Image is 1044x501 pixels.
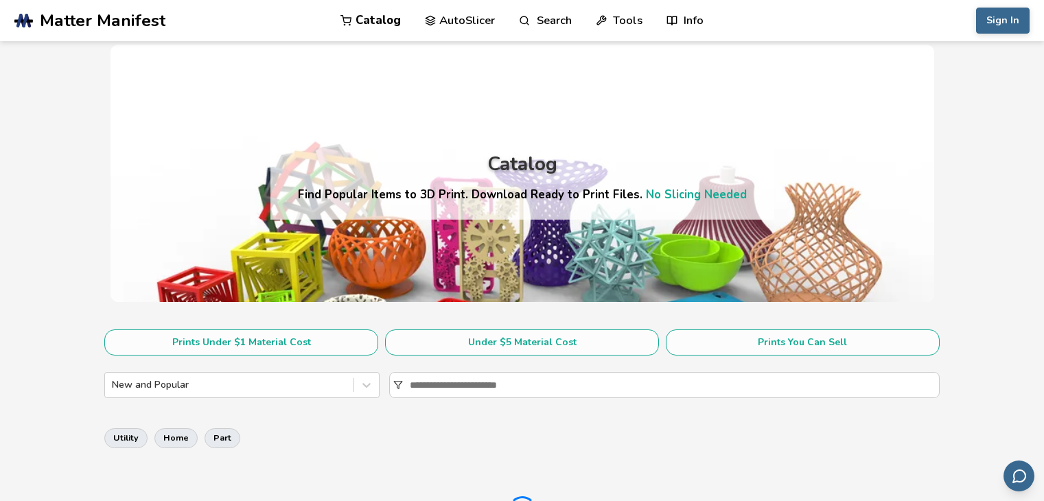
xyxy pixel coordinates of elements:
span: Matter Manifest [40,11,165,30]
button: Send feedback via email [1004,461,1034,491]
button: home [154,428,198,447]
button: Under $5 Material Cost [385,329,659,356]
button: Prints Under $1 Material Cost [104,329,378,356]
button: utility [104,428,148,447]
input: New and Popular [112,380,115,391]
a: No Slicing Needed [646,187,747,202]
button: Prints You Can Sell [666,329,940,356]
button: Sign In [976,8,1030,34]
button: part [205,428,240,447]
h4: Find Popular Items to 3D Print. Download Ready to Print Files. [298,187,747,202]
div: Catalog [487,154,557,175]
